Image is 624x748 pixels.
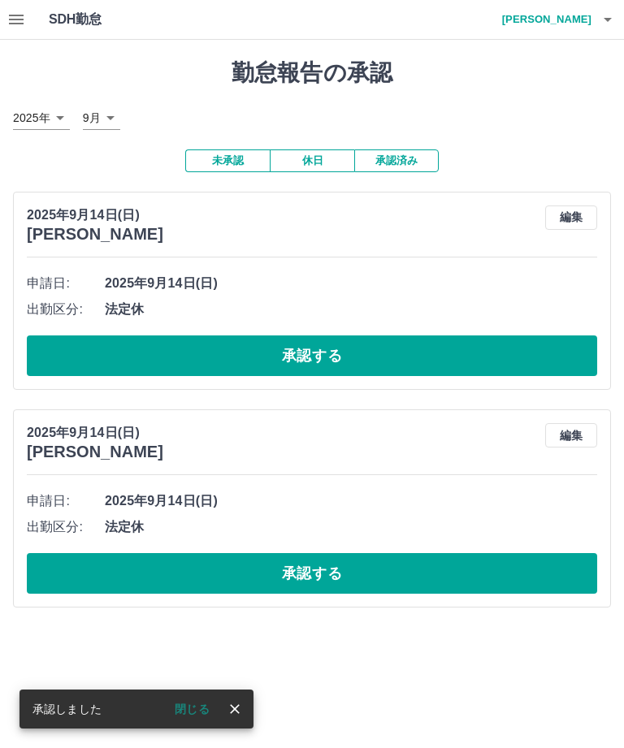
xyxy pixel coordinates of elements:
p: 2025年9月14日(日) [27,423,163,443]
p: 2025年9月14日(日) [27,205,163,225]
div: 9月 [83,106,120,130]
button: 閉じる [162,697,223,721]
button: close [223,697,247,721]
span: 申請日: [27,274,105,293]
span: 出勤区分: [27,517,105,537]
h1: 勤怠報告の承認 [13,59,611,87]
button: 承認する [27,335,597,376]
span: 2025年9月14日(日) [105,274,597,293]
h3: [PERSON_NAME] [27,225,163,244]
div: 2025年 [13,106,70,130]
button: 編集 [545,423,597,448]
button: 承認済み [354,149,439,172]
span: 法定休 [105,300,597,319]
button: 編集 [545,205,597,230]
button: 承認する [27,553,597,594]
span: 法定休 [105,517,597,537]
button: 未承認 [185,149,270,172]
span: 出勤区分: [27,300,105,319]
button: 休日 [270,149,354,172]
span: 申請日: [27,491,105,511]
h3: [PERSON_NAME] [27,443,163,461]
div: 承認しました [32,694,102,724]
span: 2025年9月14日(日) [105,491,597,511]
